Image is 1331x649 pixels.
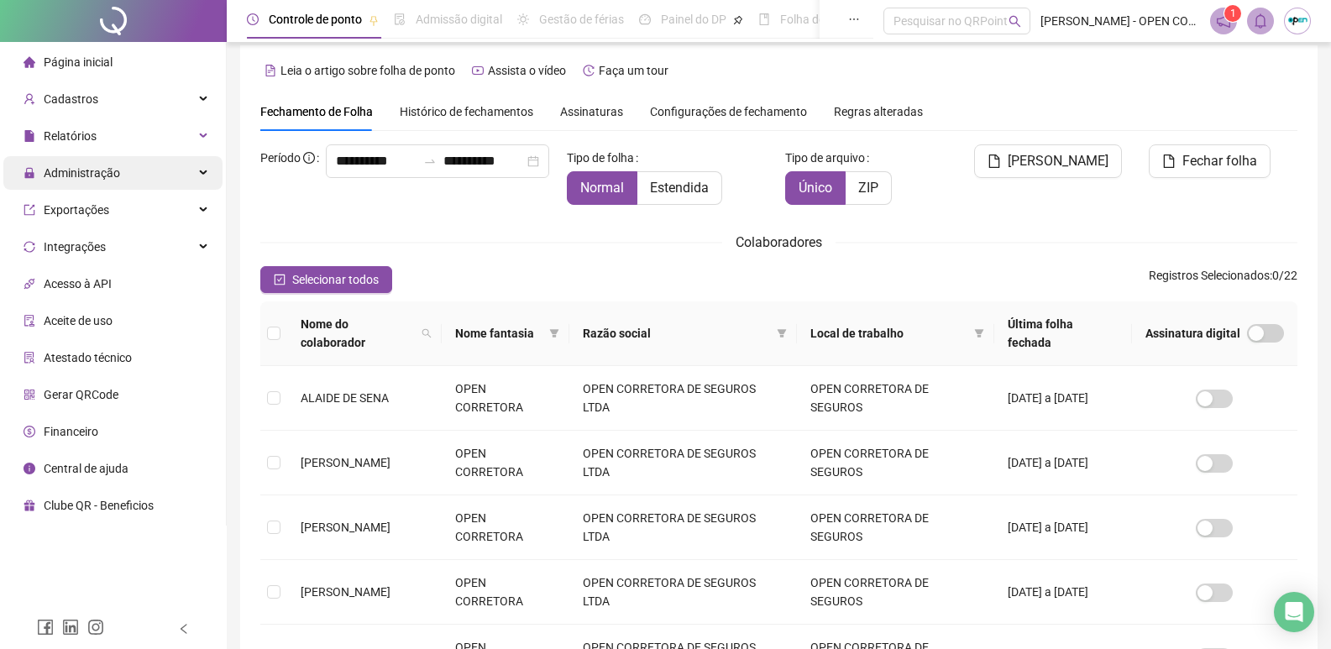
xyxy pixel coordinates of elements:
[994,301,1132,366] th: Última folha fechada
[971,321,988,346] span: filter
[797,366,995,431] td: OPEN CORRETORA DE SEGUROS
[988,154,1001,168] span: file
[442,366,569,431] td: OPEN CORRETORA
[24,463,35,474] span: info-circle
[44,55,113,69] span: Página inicial
[773,321,790,346] span: filter
[650,106,807,118] span: Configurações de fechamento
[24,167,35,179] span: lock
[24,278,35,290] span: api
[292,270,379,289] span: Selecionar todos
[488,64,566,77] span: Assista o vídeo
[422,328,432,338] span: search
[423,154,437,168] span: to
[560,106,623,118] span: Assinaturas
[797,431,995,495] td: OPEN CORRETORA DE SEGUROS
[303,152,315,164] span: info-circle
[418,311,435,355] span: search
[1145,324,1240,343] span: Assinatura digital
[274,274,286,285] span: check-square
[44,499,154,512] span: Clube QR - Beneficios
[733,15,743,25] span: pushpin
[777,328,787,338] span: filter
[260,266,392,293] button: Selecionar todos
[1040,12,1200,30] span: [PERSON_NAME] - OPEN CORRETORA DE SEGUROS
[599,64,668,77] span: Faça um tour
[858,180,878,196] span: ZIP
[269,13,362,26] span: Controle de ponto
[517,13,529,25] span: sun
[301,521,390,534] span: [PERSON_NAME]
[797,495,995,560] td: OPEN CORRETORA DE SEGUROS
[442,431,569,495] td: OPEN CORRETORA
[1285,8,1310,34] img: 90145
[569,431,796,495] td: OPEN CORRETORA DE SEGUROS LTDA
[442,495,569,560] td: OPEN CORRETORA
[301,585,390,599] span: [PERSON_NAME]
[24,204,35,216] span: export
[810,324,968,343] span: Local de trabalho
[736,234,822,250] span: Colaboradores
[1216,13,1231,29] span: notification
[569,495,796,560] td: OPEN CORRETORA DE SEGUROS LTDA
[1182,151,1257,171] span: Fechar folha
[394,13,406,25] span: file-done
[569,366,796,431] td: OPEN CORRETORA DE SEGUROS LTDA
[423,154,437,168] span: swap-right
[301,391,389,405] span: ALAIDE DE SENA
[780,13,888,26] span: Folha de pagamento
[639,13,651,25] span: dashboard
[567,149,634,167] span: Tipo de folha
[44,92,98,106] span: Cadastros
[24,352,35,364] span: solution
[455,324,542,343] span: Nome fantasia
[44,462,128,475] span: Central de ajuda
[1253,13,1268,29] span: bell
[758,13,770,25] span: book
[442,560,569,625] td: OPEN CORRETORA
[178,623,190,635] span: left
[799,180,832,196] span: Único
[37,619,54,636] span: facebook
[44,314,113,327] span: Aceite de uso
[1224,5,1241,22] sup: 1
[24,389,35,400] span: qrcode
[24,241,35,253] span: sync
[1008,151,1108,171] span: [PERSON_NAME]
[580,180,624,196] span: Normal
[24,93,35,105] span: user-add
[834,106,923,118] span: Regras alteradas
[583,324,769,343] span: Razão social
[44,388,118,401] span: Gerar QRCode
[650,180,709,196] span: Estendida
[301,456,390,469] span: [PERSON_NAME]
[549,328,559,338] span: filter
[848,13,860,25] span: ellipsis
[301,315,415,352] span: Nome do colaborador
[24,426,35,437] span: dollar
[260,151,301,165] span: Período
[24,130,35,142] span: file
[1149,269,1270,282] span: Registros Selecionados
[44,240,106,254] span: Integrações
[797,560,995,625] td: OPEN CORRETORA DE SEGUROS
[994,495,1132,560] td: [DATE] a [DATE]
[24,500,35,511] span: gift
[785,149,865,167] span: Tipo de arquivo
[569,560,796,625] td: OPEN CORRETORA DE SEGUROS LTDA
[994,560,1132,625] td: [DATE] a [DATE]
[400,105,533,118] span: Histórico de fechamentos
[44,277,112,290] span: Acesso à API
[87,619,104,636] span: instagram
[1230,8,1236,19] span: 1
[974,328,984,338] span: filter
[369,15,379,25] span: pushpin
[583,65,595,76] span: history
[260,105,373,118] span: Fechamento de Folha
[44,425,98,438] span: Financeiro
[994,431,1132,495] td: [DATE] a [DATE]
[539,13,624,26] span: Gestão de férias
[1274,592,1314,632] div: Open Intercom Messenger
[44,351,132,364] span: Atestado técnico
[546,321,563,346] span: filter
